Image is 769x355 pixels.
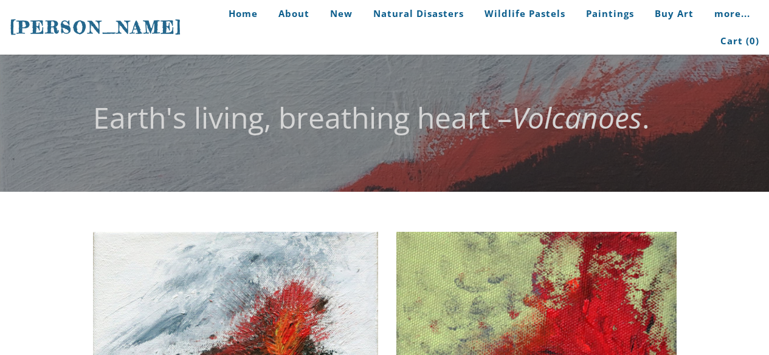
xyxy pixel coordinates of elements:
[93,98,650,137] font: Earth's living, breathing heart – .
[512,98,642,137] em: Volcanoes
[750,35,756,47] span: 0
[10,16,182,39] a: [PERSON_NAME]
[711,27,759,55] a: Cart (0)
[10,17,182,38] span: [PERSON_NAME]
